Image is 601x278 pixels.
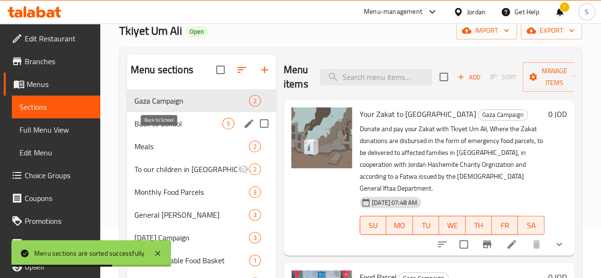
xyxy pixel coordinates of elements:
span: Your Zakat to [GEOGRAPHIC_DATA] [360,107,476,121]
span: 3 [249,188,260,197]
span: Branches [25,56,93,67]
svg: Inactive section [238,163,249,175]
span: Menus [27,78,93,90]
div: Gaza Vegetable Food Basket1 [127,249,276,272]
span: Choice Groups [25,170,93,181]
div: items [249,163,261,175]
button: WE [439,216,465,235]
span: 1 [249,256,260,265]
div: Gaza Campaign2 [127,89,276,112]
div: Open [186,26,208,38]
button: import [456,22,517,39]
span: S [585,7,589,17]
a: Upsell [4,255,100,278]
span: Promotions [25,215,93,227]
span: FR [496,219,514,232]
span: TH [469,219,488,232]
button: FR [492,216,518,235]
span: Manage items [530,65,579,89]
span: [DATE] 07:48 AM [368,198,421,207]
div: Monthly Food Parcels3 [127,181,276,203]
span: Select to update [454,234,474,254]
div: Gaza Campaign [478,109,528,121]
span: Open [186,28,208,36]
div: Jordan [467,7,486,17]
div: items [249,186,261,198]
span: Upsell [25,261,93,272]
span: Edit Menu [19,147,93,158]
button: delete [525,233,548,256]
h2: Menu items [284,63,308,91]
p: Donate and pay your Zakat with Tkiyet Um Ali, Where the Zakat donations are disbursed in the form... [360,123,544,194]
span: 2 [249,96,260,105]
button: show more [548,233,571,256]
span: Gaza Vegetable Food Basket [134,255,249,266]
button: sort-choices [431,233,454,256]
div: To our children in [GEOGRAPHIC_DATA] and [GEOGRAPHIC_DATA]2 [127,158,276,181]
div: Menu sections are sorted successfully [34,248,144,259]
span: Menu disclaimer [25,238,93,249]
div: items [249,232,261,243]
span: Edit Restaurant [25,33,93,44]
button: Manage items [523,62,586,92]
span: MO [390,219,409,232]
span: Tkiyet Um Ali [119,20,182,41]
span: TU [417,219,435,232]
a: Full Menu View [12,118,100,141]
button: edit [242,116,256,131]
span: Select section first [484,70,523,85]
span: Meals [134,141,249,152]
span: 2 [249,165,260,174]
img: Your Zakat to Gaza [291,107,352,168]
a: Menus [4,73,100,96]
div: Back to School5edit [127,112,276,135]
span: 5 [223,119,234,128]
span: Add item [454,70,484,85]
div: items [249,95,261,106]
button: TU [413,216,439,235]
span: To our children in [GEOGRAPHIC_DATA] and [GEOGRAPHIC_DATA] [134,163,238,175]
span: export [528,25,574,37]
a: Menu disclaimer [4,232,100,255]
div: items [249,209,261,220]
h2: Menu sections [131,63,193,77]
span: 3 [249,211,260,220]
div: Menu-management [364,6,422,18]
a: Edit menu item [506,239,517,250]
button: Branch-specific-item [476,233,498,256]
span: Add [456,72,482,83]
button: export [521,22,582,39]
span: Coupons [25,192,93,204]
span: SA [522,219,540,232]
span: General [PERSON_NAME] [134,209,249,220]
div: General [PERSON_NAME]3 [127,203,276,226]
button: TH [466,216,492,235]
a: Promotions [4,210,100,232]
button: Add section [253,58,276,81]
div: Meals2 [127,135,276,158]
a: Edit Menu [12,141,100,164]
span: WE [443,219,461,232]
span: Select section [434,67,454,87]
span: Sections [19,101,93,113]
span: Gaza Campaign [478,109,527,120]
div: items [249,141,261,152]
div: General Sadaqa [134,209,249,220]
a: Edit Restaurant [4,27,100,50]
div: [DATE] Campaign3 [127,226,276,249]
input: search [320,69,432,86]
a: Branches [4,50,100,73]
span: Gaza Campaign [134,95,249,106]
span: [DATE] Campaign [134,232,249,243]
span: Monthly Food Parcels [134,186,249,198]
span: Sort sections [230,58,253,81]
div: Ramadan Campaign [134,232,249,243]
div: items [222,118,234,129]
button: SA [518,216,544,235]
span: 3 [249,233,260,242]
span: SU [364,219,382,232]
div: items [249,255,261,266]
